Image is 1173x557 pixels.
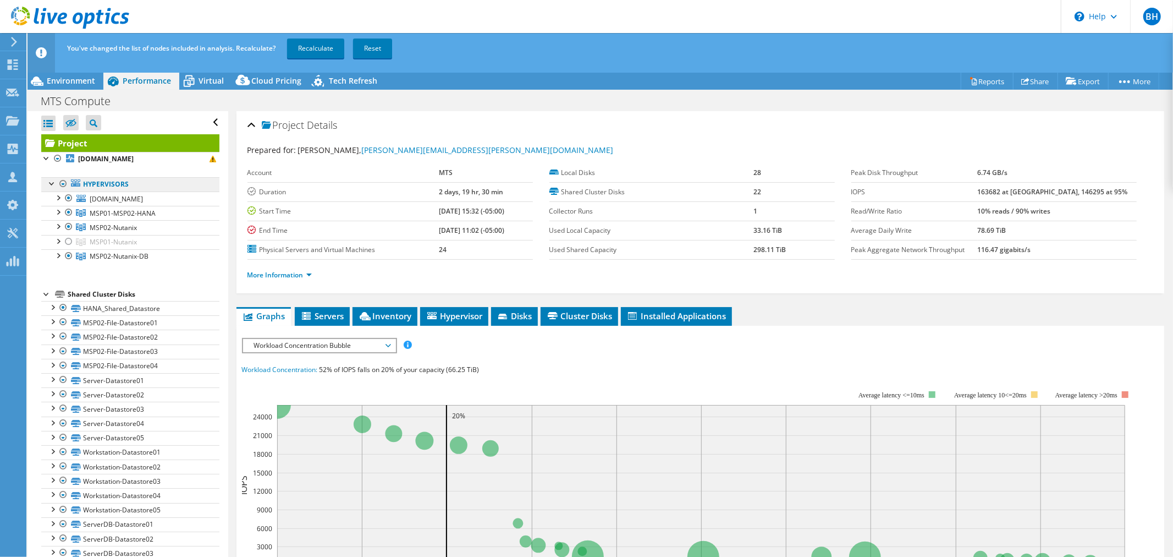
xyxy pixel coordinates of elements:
b: [DOMAIN_NAME] [78,154,134,163]
a: [DOMAIN_NAME] [41,192,219,206]
text: 6000 [257,524,272,533]
b: 33.16 TiB [753,226,782,235]
b: 1 [753,206,757,216]
label: Start Time [247,206,439,217]
text: IOPS [238,476,250,495]
a: Hypervisors [41,177,219,192]
span: Workload Concentration: [242,365,318,374]
a: [DOMAIN_NAME] [41,152,219,166]
a: Workstation-Datastore03 [41,474,219,488]
text: 21000 [253,431,272,440]
span: You've changed the list of nodes included in analysis. Recalculate? [67,43,276,53]
a: [PERSON_NAME][EMAIL_ADDRESS][PERSON_NAME][DOMAIN_NAME] [362,145,614,155]
span: Graphs [242,310,285,321]
b: 163682 at [GEOGRAPHIC_DATA], 146295 at 95% [978,187,1128,196]
label: Shared Cluster Disks [549,187,753,198]
span: Details [307,118,338,132]
label: Collector Runs [549,206,753,217]
text: 18000 [253,450,272,459]
a: Workstation-Datastore02 [41,460,219,474]
label: Read/Write Ratio [851,206,978,217]
text: 20% [452,411,465,421]
label: Duration [247,187,439,198]
b: 2 days, 19 hr, 30 min [439,187,503,196]
tspan: Average latency <=10ms [858,391,924,399]
a: Server-Datastore03 [41,402,219,416]
b: 6.74 GB/s [978,168,1008,177]
label: Account [247,167,439,178]
span: [DOMAIN_NAME] [90,194,143,204]
span: [PERSON_NAME], [298,145,614,155]
span: Project [262,120,305,131]
a: Reset [353,39,392,58]
a: More [1108,73,1159,90]
a: Server-Datastore02 [41,387,219,402]
b: 28 [753,168,761,177]
a: Export [1058,73,1109,90]
a: ServerDB-Datastore02 [41,532,219,546]
a: Server-Datastore01 [41,373,219,387]
tspan: Average latency 10<=20ms [954,391,1027,399]
a: MSP02-Nutanix [41,220,219,234]
label: Local Disks [549,167,753,178]
b: [DATE] 15:32 (-05:00) [439,206,504,216]
a: Workstation-Datastore04 [41,488,219,503]
label: IOPS [851,187,978,198]
span: Tech Refresh [329,75,377,86]
span: Hypervisor [426,310,483,321]
a: MSP02-Nutanix-DB [41,249,219,264]
b: 116.47 gigabits/s [978,245,1031,254]
label: Average Daily Write [851,225,978,236]
span: MSP02-Nutanix-DB [90,252,148,261]
text: 24000 [253,412,272,422]
span: Servers [300,310,344,321]
b: 78.69 TiB [978,226,1006,235]
b: 22 [753,187,761,196]
a: Workstation-Datastore01 [41,445,219,460]
text: 15000 [253,468,272,478]
a: More Information [247,270,312,280]
label: Peak Aggregate Network Throughput [851,244,978,255]
span: Environment [47,75,95,86]
span: Inventory [358,310,412,321]
b: 298.11 TiB [753,245,786,254]
text: 12000 [253,487,272,496]
label: Peak Disk Throughput [851,167,978,178]
span: 52% of IOPS falls on 20% of your capacity (66.25 TiB) [320,365,480,374]
span: MSP01-MSP02-HANA [90,209,156,218]
b: 24 [439,245,447,254]
span: BH [1143,8,1161,25]
a: Reports [961,73,1014,90]
label: Prepared for: [247,145,296,155]
span: Installed Applications [626,310,726,321]
label: Used Shared Capacity [549,244,753,255]
a: MSP02-File-Datastore01 [41,315,219,330]
b: 10% reads / 90% writes [978,206,1051,216]
a: Server-Datastore04 [41,417,219,431]
h1: MTS Compute [36,95,128,107]
div: Shared Cluster Disks [68,288,219,301]
b: MTS [439,168,453,177]
a: MSP01-Nutanix [41,235,219,249]
a: ServerDB-Datastore01 [41,517,219,532]
a: MSP02-File-Datastore03 [41,345,219,359]
a: Server-Datastore05 [41,431,219,445]
span: MSP02-Nutanix [90,223,137,232]
a: MSP02-File-Datastore04 [41,359,219,373]
label: Physical Servers and Virtual Machines [247,244,439,255]
text: 9000 [257,505,272,515]
span: MSP01-Nutanix [90,237,137,247]
svg: \n [1075,12,1084,21]
b: [DATE] 11:02 (-05:00) [439,226,504,235]
span: Workload Concentration Bubble [249,339,390,352]
a: Project [41,134,219,152]
span: Cluster Disks [546,310,613,321]
label: Used Local Capacity [549,225,753,236]
span: Performance [123,75,171,86]
a: Recalculate [287,39,344,58]
span: Disks [497,310,532,321]
a: Share [1013,73,1058,90]
span: Cloud Pricing [251,75,301,86]
a: HANA_Shared_Datastore [41,301,219,315]
a: Workstation-Datastore05 [41,503,219,517]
